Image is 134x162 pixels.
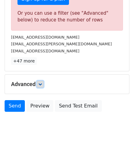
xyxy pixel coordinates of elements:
div: Or you can use a filter (see "Advanced" below) to reduce the number of rows [17,10,117,24]
small: [EMAIL_ADDRESS][DOMAIN_NAME] [11,49,79,53]
a: Preview [26,100,53,112]
small: [EMAIL_ADDRESS][DOMAIN_NAME] [11,35,79,40]
a: Send [5,100,25,112]
h5: Advanced [11,81,123,88]
small: [EMAIL_ADDRESS][PERSON_NAME][DOMAIN_NAME] [11,42,112,46]
a: +47 more [11,57,37,65]
a: Send Test Email [55,100,101,112]
iframe: Chat Widget [103,133,134,162]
